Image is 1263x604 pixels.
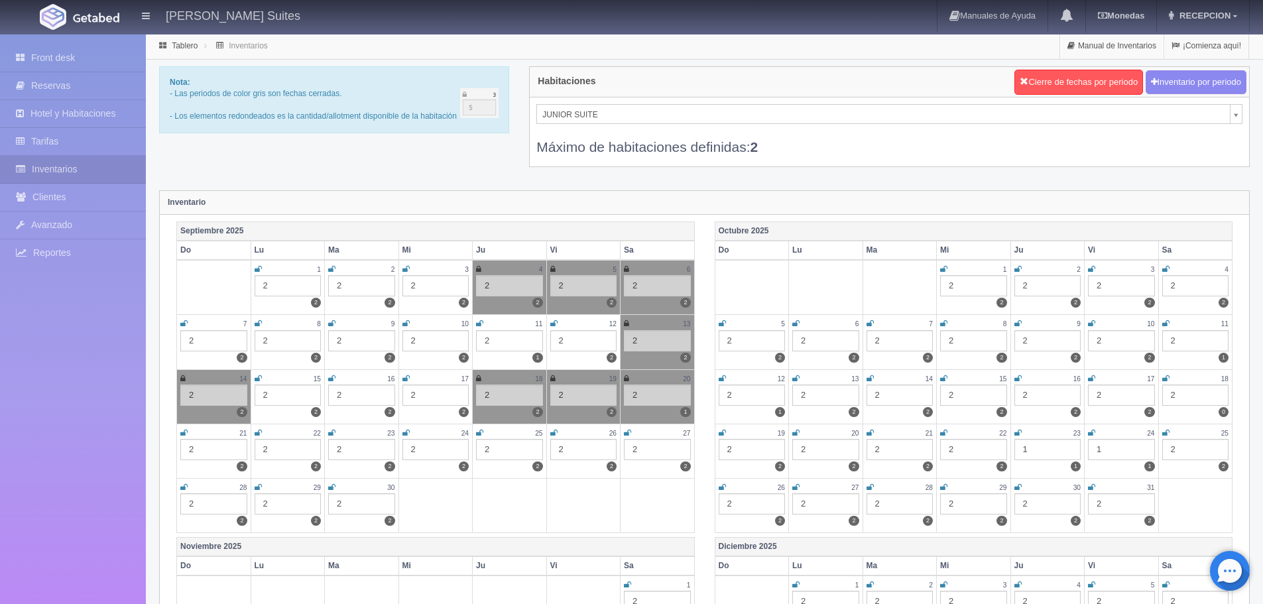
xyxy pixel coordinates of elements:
[1088,385,1155,406] div: 2
[465,266,469,273] small: 3
[1060,33,1164,59] a: Manual de Inventarios
[923,407,933,417] label: 2
[1077,320,1081,328] small: 9
[311,298,321,308] label: 2
[535,430,542,437] small: 25
[996,407,1006,417] label: 2
[607,461,617,471] label: 2
[391,266,395,273] small: 2
[1162,275,1229,296] div: 2
[180,439,247,460] div: 2
[1077,266,1081,273] small: 2
[996,516,1006,526] label: 2
[1176,11,1231,21] span: RECEPCION
[402,385,469,406] div: 2
[385,407,394,417] label: 2
[328,439,395,460] div: 2
[621,241,695,260] th: Sa
[624,330,691,351] div: 2
[166,7,300,23] h4: [PERSON_NAME] Suites
[398,241,473,260] th: Mi
[1071,461,1081,471] label: 1
[940,385,1007,406] div: 2
[687,581,691,589] small: 1
[177,556,251,575] th: Do
[459,298,469,308] label: 2
[999,375,1006,383] small: 15
[1098,11,1144,21] b: Monedas
[177,221,695,241] th: Septiembre 2025
[781,320,785,328] small: 5
[775,516,785,526] label: 2
[461,430,469,437] small: 24
[624,385,691,406] div: 2
[251,556,325,575] th: Lu
[255,275,322,296] div: 2
[1071,407,1081,417] label: 2
[851,484,859,491] small: 27
[1088,493,1155,514] div: 2
[778,375,785,383] small: 12
[546,241,621,260] th: Vi
[402,330,469,351] div: 2
[255,330,322,351] div: 2
[680,461,690,471] label: 2
[170,78,190,87] b: Nota:
[849,353,859,363] label: 2
[237,516,247,526] label: 2
[311,407,321,417] label: 2
[613,266,617,273] small: 5
[607,353,617,363] label: 2
[251,241,325,260] th: Lu
[1144,407,1154,417] label: 2
[536,104,1242,124] a: JUNIOR SUITE
[1088,275,1155,296] div: 2
[1158,556,1233,575] th: Sa
[239,430,247,437] small: 21
[168,198,206,207] strong: Inventario
[542,105,1225,125] span: JUNIOR SUITE
[385,461,394,471] label: 2
[311,516,321,526] label: 2
[159,66,509,133] div: - Las periodos de color gris son fechas cerradas. - Los elementos redondeados es la cantidad/allo...
[926,430,933,437] small: 21
[1073,375,1081,383] small: 16
[1147,484,1154,491] small: 31
[1219,461,1229,471] label: 2
[996,461,1006,471] label: 2
[867,439,933,460] div: 2
[937,556,1011,575] th: Mi
[621,556,695,575] th: Sa
[325,241,399,260] th: Ma
[1003,581,1007,589] small: 3
[855,320,859,328] small: 6
[314,430,321,437] small: 22
[532,353,542,363] label: 1
[550,330,617,351] div: 2
[923,516,933,526] label: 2
[1014,275,1081,296] div: 2
[73,13,119,23] img: Getabed
[172,41,198,50] a: Tablero
[775,407,785,417] label: 1
[778,484,785,491] small: 26
[387,430,394,437] small: 23
[1088,439,1155,460] div: 1
[926,484,933,491] small: 28
[476,385,543,406] div: 2
[624,439,691,460] div: 2
[609,430,617,437] small: 26
[532,461,542,471] label: 2
[849,407,859,417] label: 2
[461,375,469,383] small: 17
[1144,353,1154,363] label: 2
[177,241,251,260] th: Do
[1014,493,1081,514] div: 2
[314,375,321,383] small: 15
[402,275,469,296] div: 2
[999,484,1006,491] small: 29
[789,241,863,260] th: Lu
[929,581,933,589] small: 2
[683,320,690,328] small: 13
[1219,298,1229,308] label: 2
